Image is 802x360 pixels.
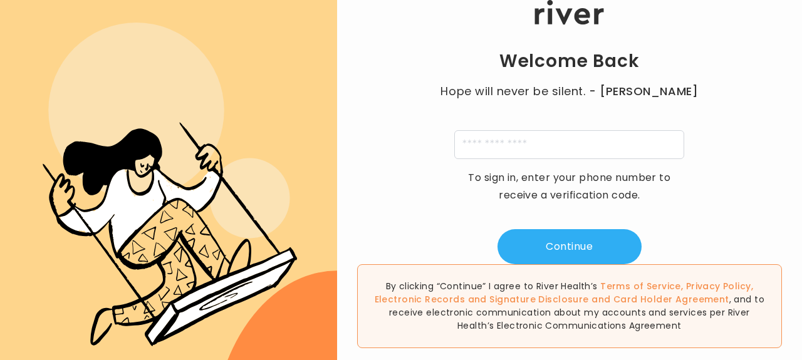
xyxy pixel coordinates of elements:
a: Terms of Service [600,280,681,292]
span: , , and [375,280,753,306]
a: Card Holder Agreement [613,293,729,306]
span: - [PERSON_NAME] [589,83,698,100]
div: By clicking “Continue” I agree to River Health’s [357,264,782,348]
span: , and to receive electronic communication about my accounts and services per River Health’s Elect... [389,293,764,332]
a: Privacy Policy [686,280,751,292]
p: Hope will never be silent. [429,83,711,100]
p: To sign in, enter your phone number to receive a verification code. [460,169,679,204]
button: Continue [497,229,642,264]
h1: Welcome Back [499,50,640,73]
a: Electronic Records and Signature Disclosure [375,293,589,306]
